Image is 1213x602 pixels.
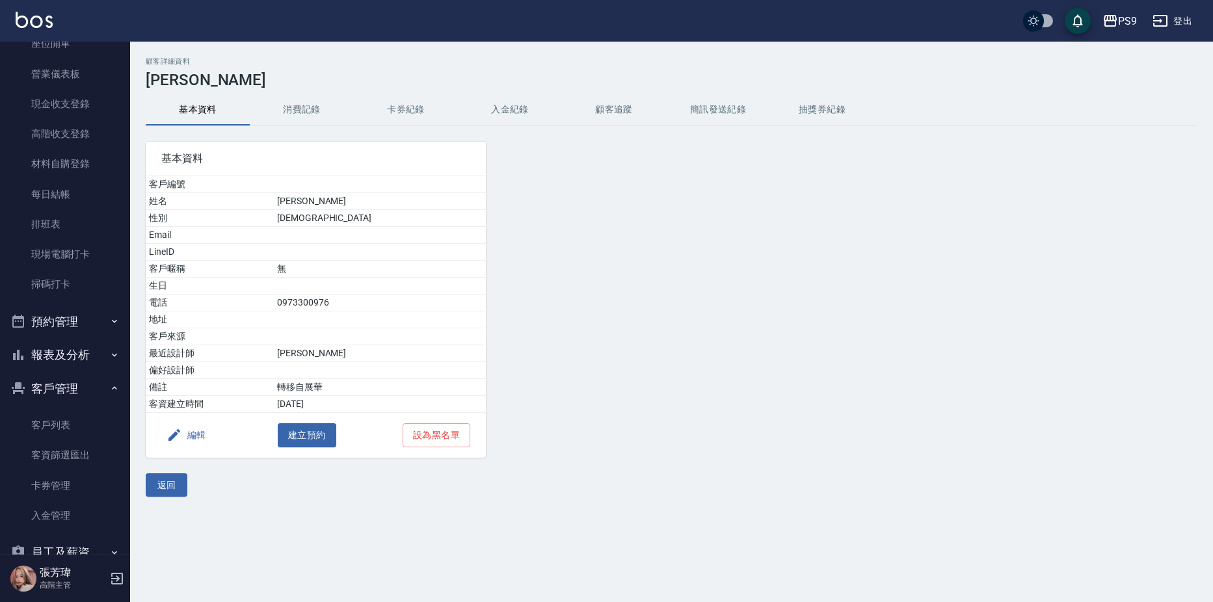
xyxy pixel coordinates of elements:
[146,227,274,244] td: Email
[770,94,874,125] button: 抽獎券紀錄
[10,566,36,592] img: Person
[1065,8,1091,34] button: save
[146,261,274,278] td: 客戶暱稱
[274,396,486,413] td: [DATE]
[5,536,125,569] button: 員工及薪資
[5,501,125,530] a: 入金管理
[5,119,125,149] a: 高階收支登錄
[274,210,486,227] td: [DEMOGRAPHIC_DATA]
[5,89,125,119] a: 現金收支登錄
[354,94,458,125] button: 卡券紀錄
[274,294,486,311] td: 0973300976
[666,94,770,125] button: 簡訊發送紀錄
[40,566,106,579] h5: 張芳瑋
[5,209,125,239] a: 排班表
[5,305,125,339] button: 預約管理
[562,94,666,125] button: 顧客追蹤
[458,94,562,125] button: 入金紀錄
[146,473,187,497] button: 返回
[274,379,486,396] td: 轉移自展華
[146,294,274,311] td: 電話
[5,372,125,406] button: 客戶管理
[1147,9,1197,33] button: 登出
[146,311,274,328] td: 地址
[5,29,125,59] a: 座位開單
[5,338,125,372] button: 報表及分析
[16,12,53,28] img: Logo
[161,423,211,447] button: 編輯
[278,423,336,447] button: 建立預約
[250,94,354,125] button: 消費記錄
[146,193,274,210] td: 姓名
[403,423,470,447] button: 設為黑名單
[146,278,274,294] td: 生日
[274,345,486,362] td: [PERSON_NAME]
[146,176,274,193] td: 客戶編號
[146,362,274,379] td: 偏好設計師
[146,71,1197,89] h3: [PERSON_NAME]
[146,396,274,413] td: 客資建立時間
[146,379,274,396] td: 備註
[5,471,125,501] a: 卡券管理
[161,152,470,165] span: 基本資料
[5,239,125,269] a: 現場電腦打卡
[274,261,486,278] td: 無
[5,410,125,440] a: 客戶列表
[5,149,125,179] a: 材料自購登錄
[5,179,125,209] a: 每日結帳
[146,244,274,261] td: LineID
[1118,13,1137,29] div: PS9
[146,94,250,125] button: 基本資料
[5,440,125,470] a: 客資篩選匯出
[5,59,125,89] a: 營業儀表板
[5,269,125,299] a: 掃碼打卡
[146,57,1197,66] h2: 顧客詳細資料
[146,345,274,362] td: 最近設計師
[1097,8,1142,34] button: PS9
[40,579,106,591] p: 高階主管
[146,328,274,345] td: 客戶來源
[274,193,486,210] td: [PERSON_NAME]
[146,210,274,227] td: 性別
